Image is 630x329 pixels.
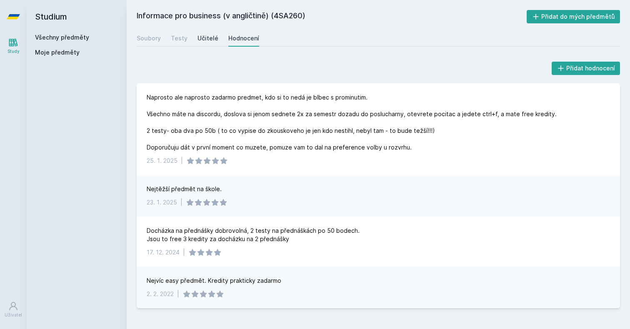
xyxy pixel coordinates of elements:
[147,227,361,243] div: Docházka na přednášky dobrovolná, 2 testy na přednáškách po 50 bodech. Jsou to free 3 kredity za ...
[180,198,182,207] div: |
[147,248,180,257] div: 17. 12. 2024
[147,290,174,298] div: 2. 2. 2022
[2,33,25,59] a: Study
[137,30,161,47] a: Soubory
[147,185,222,193] div: Nejtěžší předmět na škole.
[147,277,281,285] div: Nejvíc easy předmět. Kredity prakticky zadarmo
[177,290,179,298] div: |
[228,30,259,47] a: Hodnocení
[147,157,177,165] div: 25. 1. 2025
[181,157,183,165] div: |
[527,10,620,23] button: Přidat do mých předmětů
[5,312,22,318] div: Uživatel
[197,30,218,47] a: Učitelé
[228,34,259,42] div: Hodnocení
[137,34,161,42] div: Soubory
[137,10,527,23] h2: Informace pro business (v angličtině) (4SA260)
[171,34,187,42] div: Testy
[552,62,620,75] button: Přidat hodnocení
[183,248,185,257] div: |
[171,30,187,47] a: Testy
[197,34,218,42] div: Učitelé
[2,297,25,322] a: Uživatel
[7,48,20,55] div: Study
[35,48,80,57] span: Moje předměty
[147,93,558,152] div: Naprosto ale naprosto zadarmo predmet, kdo si to nedá je blbec s prominutim. Všechno máte na disc...
[35,34,89,41] a: Všechny předměty
[147,198,177,207] div: 23. 1. 2025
